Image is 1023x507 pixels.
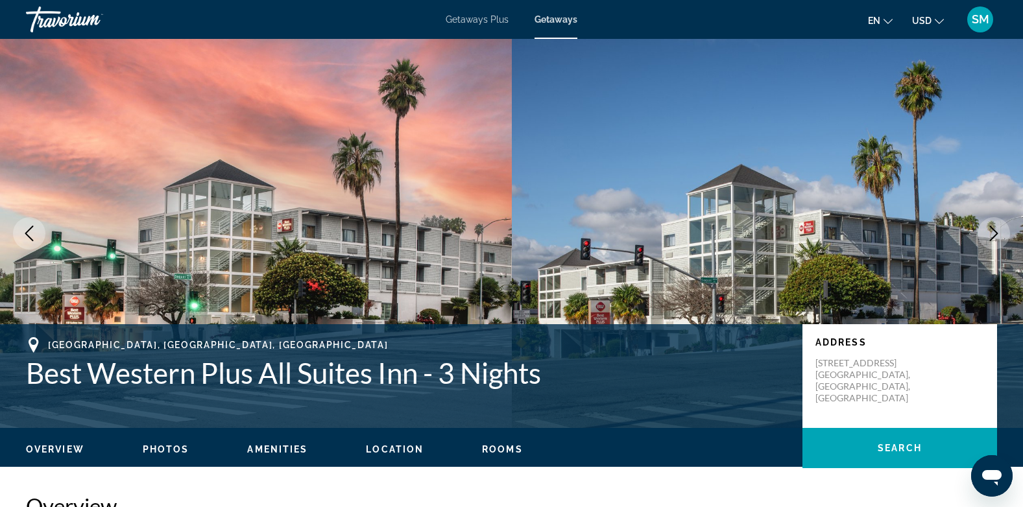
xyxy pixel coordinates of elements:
button: User Menu [963,6,997,33]
a: Getaways Plus [446,14,509,25]
span: en [868,16,880,26]
iframe: Button to launch messaging window [971,455,1013,497]
span: Search [878,443,922,453]
button: Change language [868,11,893,30]
button: Rooms [482,443,523,455]
p: [STREET_ADDRESS] [GEOGRAPHIC_DATA], [GEOGRAPHIC_DATA], [GEOGRAPHIC_DATA] [815,357,919,404]
h1: Best Western Plus All Suites Inn - 3 Nights [26,356,789,390]
button: Previous image [13,217,45,250]
button: Amenities [247,443,307,455]
button: Search [802,428,997,468]
span: USD [912,16,932,26]
a: Travorium [26,3,156,36]
a: Getaways [535,14,577,25]
span: SM [972,13,989,26]
span: [GEOGRAPHIC_DATA], [GEOGRAPHIC_DATA], [GEOGRAPHIC_DATA] [48,340,388,350]
button: Photos [143,443,189,455]
button: Overview [26,443,84,455]
button: Location [366,443,424,455]
p: Address [815,337,984,348]
button: Next image [978,217,1010,250]
button: Change currency [912,11,944,30]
